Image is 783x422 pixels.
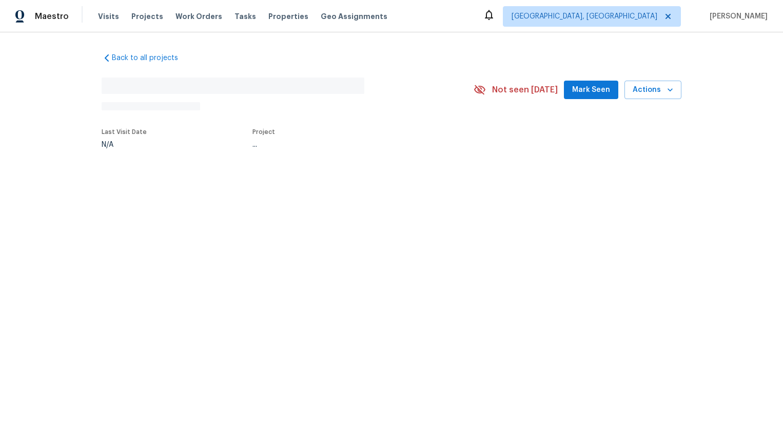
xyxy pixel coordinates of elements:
[572,84,610,97] span: Mark Seen
[252,129,275,135] span: Project
[98,11,119,22] span: Visits
[131,11,163,22] span: Projects
[321,11,387,22] span: Geo Assignments
[706,11,768,22] span: [PERSON_NAME]
[175,11,222,22] span: Work Orders
[102,129,147,135] span: Last Visit Date
[564,81,618,100] button: Mark Seen
[35,11,69,22] span: Maestro
[252,141,449,148] div: ...
[268,11,308,22] span: Properties
[492,85,558,95] span: Not seen [DATE]
[512,11,657,22] span: [GEOGRAPHIC_DATA], [GEOGRAPHIC_DATA]
[102,53,200,63] a: Back to all projects
[102,141,147,148] div: N/A
[624,81,681,100] button: Actions
[234,13,256,20] span: Tasks
[633,84,673,97] span: Actions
